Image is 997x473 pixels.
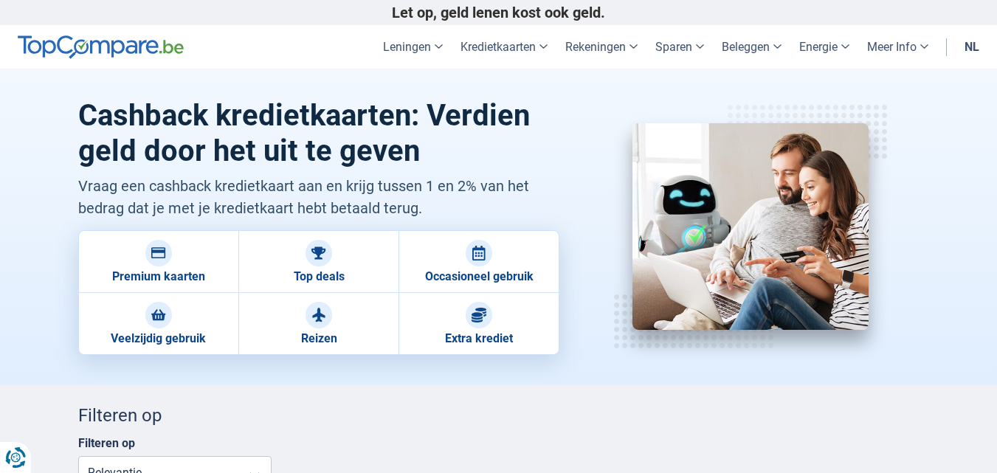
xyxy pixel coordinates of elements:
[956,25,988,69] a: nl
[399,230,559,293] a: Occasioneel gebruik Occasioneel gebruik
[238,293,399,355] a: Reizen Reizen
[238,230,399,293] a: Top deals Top deals
[472,308,486,322] img: Extra krediet
[632,123,869,330] img: Extra krediet
[151,308,166,322] img: Veelzijdig gebruik
[858,25,937,69] a: Meer Info
[78,293,238,355] a: Veelzijdig gebruik Veelzijdig gebruik
[78,4,920,21] p: Let op, geld lenen kost ook geld.
[374,25,452,69] a: Leningen
[472,246,486,260] img: Occasioneel gebruik
[78,403,272,428] div: Filteren op
[78,175,560,219] p: Vraag een cashback kredietkaart aan en krijg tussen 1 en 2% van het bedrag dat je met je kredietk...
[556,25,646,69] a: Rekeningen
[311,246,326,260] img: Top deals
[646,25,713,69] a: Sparen
[151,246,166,260] img: Premium kaarten
[78,230,238,293] a: Premium kaarten Premium kaarten
[790,25,858,69] a: Energie
[311,308,326,322] img: Reizen
[78,98,560,169] h1: Cashback kredietkaarten: Verdien geld door het uit te geven
[18,35,184,59] img: TopCompare
[78,436,135,450] label: Filteren op
[452,25,556,69] a: Kredietkaarten
[399,293,559,355] a: Extra krediet Extra krediet
[713,25,790,69] a: Beleggen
